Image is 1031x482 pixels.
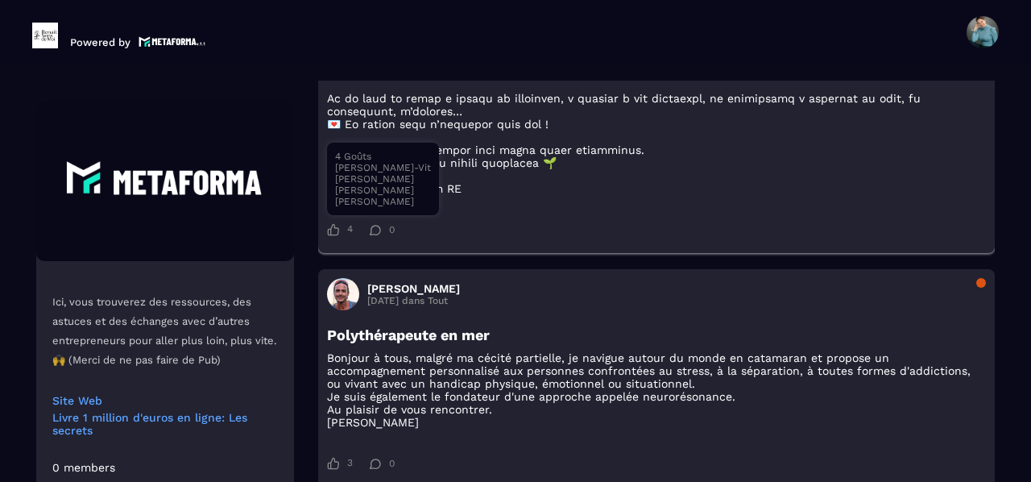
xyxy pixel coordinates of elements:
span: 3 [347,457,353,470]
span: [PERSON_NAME]-Vit [335,162,431,173]
h3: Polythérapeute en mer [327,326,986,343]
a: Site Web [52,394,278,407]
span: 4 [347,223,353,236]
img: logo-branding [32,23,58,48]
span: [PERSON_NAME] [335,196,431,207]
span: 4 Goûts [335,151,431,162]
p: Bonjour à tous, malgré ma cécité partielle, je navigue autour du monde en catamaran et propose un... [327,351,986,429]
img: logo [139,35,206,48]
img: Community background [36,100,294,261]
span: [PERSON_NAME] [335,173,431,185]
p: Powered by [70,36,130,48]
span: 0 [389,458,395,469]
a: Livre 1 million d'euros en ligne: Les secrets [52,411,278,437]
span: 0 [389,224,395,235]
p: Ici, vous trouverez des ressources, des astuces et des échanges avec d’autres entrepreneurs pour ... [52,293,278,370]
h3: [PERSON_NAME] [367,282,460,295]
div: 0 members [52,461,115,474]
p: [DATE] dans Tout [367,295,460,306]
span: [PERSON_NAME] [335,185,431,196]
